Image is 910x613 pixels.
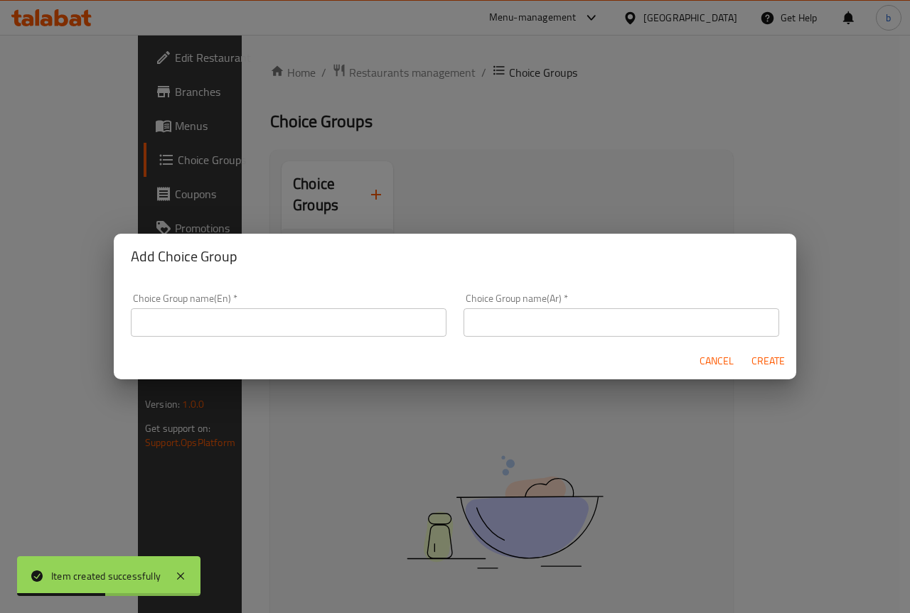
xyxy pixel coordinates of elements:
[751,352,785,370] span: Create
[745,348,791,374] button: Create
[694,348,739,374] button: Cancel
[131,245,779,268] h2: Add Choice Group
[464,308,779,337] input: Please enter Choice Group name(ar)
[51,568,161,584] div: Item created successfully
[131,308,446,337] input: Please enter Choice Group name(en)
[700,352,734,370] span: Cancel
